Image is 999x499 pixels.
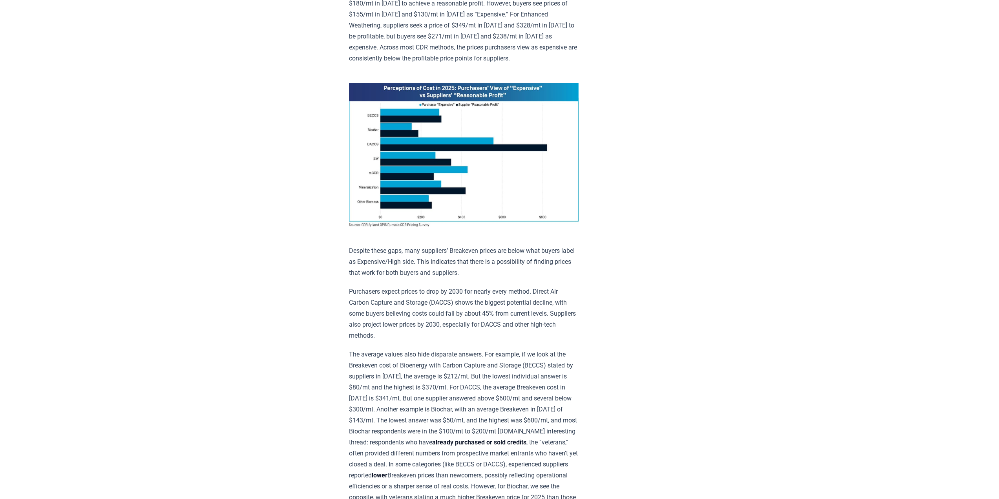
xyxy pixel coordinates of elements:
[349,245,579,278] p: Despite these gaps, many suppliers’ Breakeven prices are below what buyers label as Expensive/Hig...
[349,286,579,341] p: Purchasers expect prices to drop by 2030 for nearly every method. Direct Air Carbon Capture and S...
[432,439,526,446] strong: already purchased or sold credits
[349,83,579,227] img: blog post image
[372,472,387,479] strong: lower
